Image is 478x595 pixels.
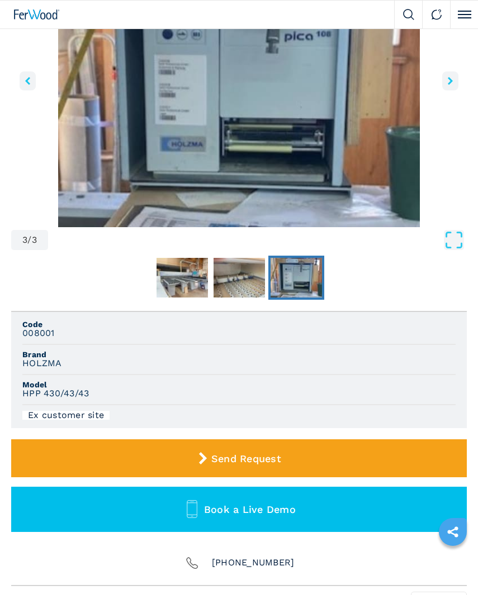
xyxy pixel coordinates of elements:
h3: 008001 [22,328,55,338]
h3: HPP 430/43/43 [22,388,89,399]
span: Code [22,320,456,328]
span: / [27,236,31,244]
button: Go to Slide 3 [268,256,324,300]
button: left-button [20,71,36,90]
img: Contact us [431,9,442,20]
iframe: Chat [430,545,470,587]
button: Click to toggle menu [450,1,478,28]
a: sharethis [439,518,467,546]
img: ab08afbbc453937040b6e100dba6800c [214,258,265,298]
span: 3 [32,236,37,244]
button: Go to Slide 2 [211,256,267,300]
span: Send Request [211,453,281,464]
span: [PHONE_NUMBER] [212,555,295,572]
nav: Thumbnail Navigation [11,256,467,300]
span: 3 [22,236,27,244]
img: 0a229089df893b1ac63945236a3edbdc [157,258,208,298]
button: Send Request [11,439,467,477]
button: Open Fullscreen [51,230,464,250]
img: Search [403,9,414,20]
span: Model [22,381,456,388]
img: 594e066899130da99cb875340fc1530b [271,258,322,298]
h3: HOLZMA [22,358,62,368]
div: Ex customer site [22,411,110,420]
span: Book a Live Demo [204,503,296,515]
img: Phone [184,555,201,572]
button: right-button [442,71,458,90]
button: Go to Slide 1 [154,256,210,300]
img: Ferwood [14,9,60,20]
span: Brand [22,351,456,358]
button: Book a Live Demo [11,487,467,532]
